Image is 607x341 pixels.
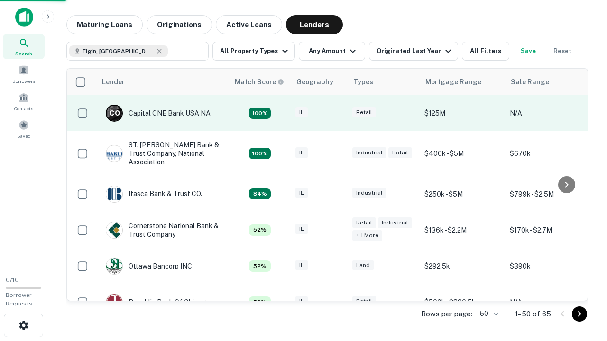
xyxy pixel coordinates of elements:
div: IL [295,107,308,118]
td: $125M [420,95,505,131]
td: $250k - $5M [420,176,505,212]
div: Capitalize uses an advanced AI algorithm to match your search with the best lender. The match sco... [249,224,271,236]
th: Geography [291,69,348,95]
td: $670k [505,131,590,176]
th: Lender [96,69,229,95]
button: Originations [147,15,212,34]
span: Borrower Requests [6,292,32,307]
p: Rows per page: [421,308,472,320]
button: Go to next page [572,306,587,322]
p: C O [110,108,120,118]
button: Save your search to get updates of matches that match your search criteria. [513,42,543,61]
span: Contacts [14,105,33,112]
div: Sale Range [511,76,549,88]
td: $390k [505,248,590,284]
button: All Filters [462,42,509,61]
div: Retail [388,147,412,158]
div: Land [352,260,374,271]
div: IL [295,224,308,234]
td: $799k - $2.5M [505,176,590,212]
div: Capitalize uses an advanced AI algorithm to match your search with the best lender. The match sco... [249,148,271,159]
div: Mortgage Range [425,76,481,88]
button: Maturing Loans [66,15,143,34]
div: Types [353,76,373,88]
button: Active Loans [216,15,282,34]
th: Mortgage Range [420,69,505,95]
div: Ottawa Bancorp INC [106,258,192,275]
span: Elgin, [GEOGRAPHIC_DATA], [GEOGRAPHIC_DATA] [83,47,154,55]
td: $500k - $880.5k [420,284,505,320]
div: Retail [352,107,376,118]
button: All Property Types [212,42,295,61]
td: N/A [505,95,590,131]
div: Capitalize uses an advanced AI algorithm to match your search with the best lender. The match sco... [235,77,284,87]
button: Reset [547,42,578,61]
img: picture [106,294,122,310]
p: 1–50 of 65 [515,308,551,320]
img: picture [106,258,122,274]
td: $170k - $2.7M [505,212,590,248]
div: Itasca Bank & Trust CO. [106,186,202,203]
button: Lenders [286,15,343,34]
div: IL [295,260,308,271]
a: Contacts [3,89,45,114]
div: Cornerstone National Bank & Trust Company [106,222,220,239]
td: $136k - $2.2M [420,212,505,248]
div: Industrial [378,217,412,228]
div: ST. [PERSON_NAME] Bank & Trust Company, National Association [106,141,220,167]
td: $400k - $5M [420,131,505,176]
div: Industrial [352,147,386,158]
span: 0 / 10 [6,277,19,284]
div: Capitalize uses an advanced AI algorithm to match your search with the best lender. The match sco... [249,108,271,119]
button: Any Amount [299,42,365,61]
img: picture [106,186,122,202]
span: Saved [17,132,31,140]
div: Capitalize uses an advanced AI algorithm to match your search with the best lender. The match sco... [249,296,271,308]
th: Capitalize uses an advanced AI algorithm to match your search with the best lender. The match sco... [229,69,291,95]
div: IL [295,188,308,198]
div: Capitalize uses an advanced AI algorithm to match your search with the best lender. The match sco... [249,188,271,200]
div: IL [295,147,308,158]
img: picture [106,145,122,162]
div: Republic Bank Of Chicago [106,294,210,311]
iframe: Chat Widget [560,265,607,311]
img: capitalize-icon.png [15,8,33,27]
div: IL [295,296,308,307]
div: Geography [296,76,333,88]
div: Capital ONE Bank USA NA [106,105,211,122]
span: Search [15,50,32,57]
div: Retail [352,296,376,307]
a: Borrowers [3,61,45,87]
th: Sale Range [505,69,590,95]
div: 50 [476,307,500,321]
a: Saved [3,116,45,142]
img: picture [106,222,122,238]
div: Capitalize uses an advanced AI algorithm to match your search with the best lender. The match sco... [249,260,271,272]
div: Lender [102,76,125,88]
td: $292.5k [420,248,505,284]
div: Retail [352,217,376,228]
a: Search [3,34,45,59]
h6: Match Score [235,77,282,87]
div: + 1 more [352,230,382,241]
span: Borrowers [12,77,35,85]
div: Originated Last Year [377,45,454,57]
td: N/A [505,284,590,320]
th: Types [348,69,420,95]
div: Industrial [352,188,386,198]
button: Originated Last Year [369,42,458,61]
